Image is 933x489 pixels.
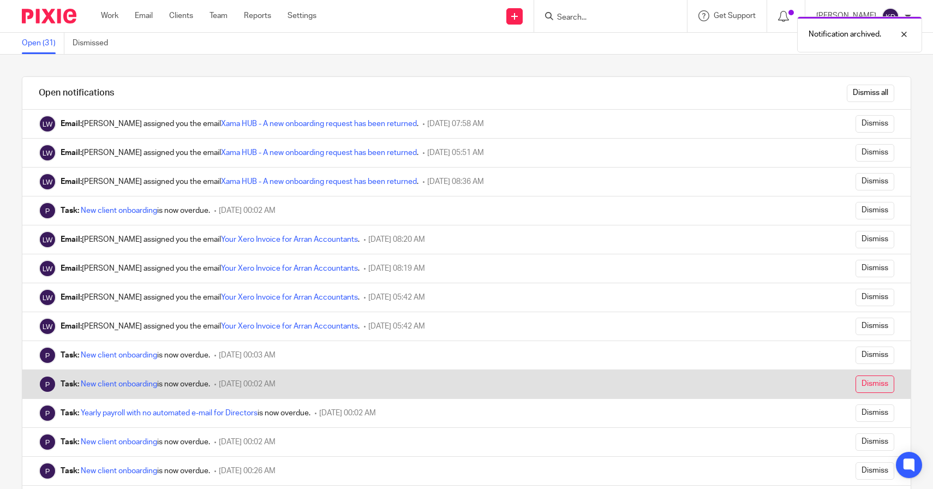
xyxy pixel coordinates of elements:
[61,292,360,303] div: [PERSON_NAME] assigned you the email .
[61,205,210,216] div: is now overdue.
[856,318,894,335] input: Dismiss
[856,462,894,480] input: Dismiss
[61,321,360,332] div: [PERSON_NAME] assigned you the email .
[61,351,79,359] b: Task:
[39,231,56,248] img: Lorna Wyllie
[221,323,358,330] a: Your Xero Invoice for Arran Accountants
[61,207,79,214] b: Task:
[368,236,425,243] span: [DATE] 08:20 AM
[39,289,56,306] img: Lorna Wyllie
[39,87,114,99] h1: Open notifications
[244,10,271,21] a: Reports
[22,9,76,23] img: Pixie
[221,178,417,186] a: Xama HUB - A new onboarding request has been returned
[368,265,425,272] span: [DATE] 08:19 AM
[856,260,894,277] input: Dismiss
[81,438,157,446] a: New client onboarding
[221,120,417,128] a: Xama HUB - A new onboarding request has been returned
[61,466,210,476] div: is now overdue.
[61,379,210,390] div: is now overdue.
[368,323,425,330] span: [DATE] 05:42 AM
[219,380,276,388] span: [DATE] 00:02 AM
[221,265,358,272] a: Your Xero Invoice for Arran Accountants
[39,318,56,335] img: Lorna Wyllie
[61,263,360,274] div: [PERSON_NAME] assigned you the email .
[61,408,310,419] div: is now overdue.
[856,404,894,422] input: Dismiss
[39,173,56,190] img: Lorna Wyllie
[856,433,894,451] input: Dismiss
[61,149,82,157] b: Email:
[61,409,79,417] b: Task:
[61,236,82,243] b: Email:
[221,236,358,243] a: Your Xero Invoice for Arran Accountants
[81,467,157,475] a: New client onboarding
[219,438,276,446] span: [DATE] 00:02 AM
[61,380,79,388] b: Task:
[39,347,56,364] img: Pixie
[61,265,82,272] b: Email:
[61,467,79,475] b: Task:
[81,207,157,214] a: New client onboarding
[856,202,894,219] input: Dismiss
[22,33,64,54] a: Open (31)
[219,467,276,475] span: [DATE] 00:26 AM
[61,234,360,245] div: [PERSON_NAME] assigned you the email .
[427,178,484,186] span: [DATE] 08:36 AM
[847,85,894,102] input: Dismiss all
[61,147,418,158] div: [PERSON_NAME] assigned you the email .
[61,120,82,128] b: Email:
[61,438,79,446] b: Task:
[210,10,228,21] a: Team
[81,380,157,388] a: New client onboarding
[39,375,56,393] img: Pixie
[39,433,56,451] img: Pixie
[856,289,894,306] input: Dismiss
[101,10,118,21] a: Work
[856,347,894,364] input: Dismiss
[39,462,56,480] img: Pixie
[81,409,258,417] a: Yearly payroll with no automated e-mail for Directors
[856,231,894,248] input: Dismiss
[39,144,56,162] img: Lorna Wyllie
[856,173,894,190] input: Dismiss
[61,178,82,186] b: Email:
[39,260,56,277] img: Lorna Wyllie
[427,120,484,128] span: [DATE] 07:58 AM
[61,176,418,187] div: [PERSON_NAME] assigned you the email .
[856,375,894,393] input: Dismiss
[427,149,484,157] span: [DATE] 05:51 AM
[135,10,153,21] a: Email
[882,8,899,25] img: svg%3E
[61,350,210,361] div: is now overdue.
[368,294,425,301] span: [DATE] 05:42 AM
[61,294,82,301] b: Email:
[169,10,193,21] a: Clients
[856,115,894,133] input: Dismiss
[61,437,210,448] div: is now overdue.
[39,202,56,219] img: Pixie
[61,118,418,129] div: [PERSON_NAME] assigned you the email .
[809,29,881,40] p: Notification archived.
[39,404,56,422] img: Pixie
[221,294,358,301] a: Your Xero Invoice for Arran Accountants
[219,207,276,214] span: [DATE] 00:02 AM
[856,144,894,162] input: Dismiss
[39,115,56,133] img: Lorna Wyllie
[221,149,417,157] a: Xama HUB - A new onboarding request has been returned
[61,323,82,330] b: Email:
[288,10,316,21] a: Settings
[219,351,276,359] span: [DATE] 00:03 AM
[319,409,376,417] span: [DATE] 00:02 AM
[81,351,157,359] a: New client onboarding
[73,33,116,54] a: Dismissed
